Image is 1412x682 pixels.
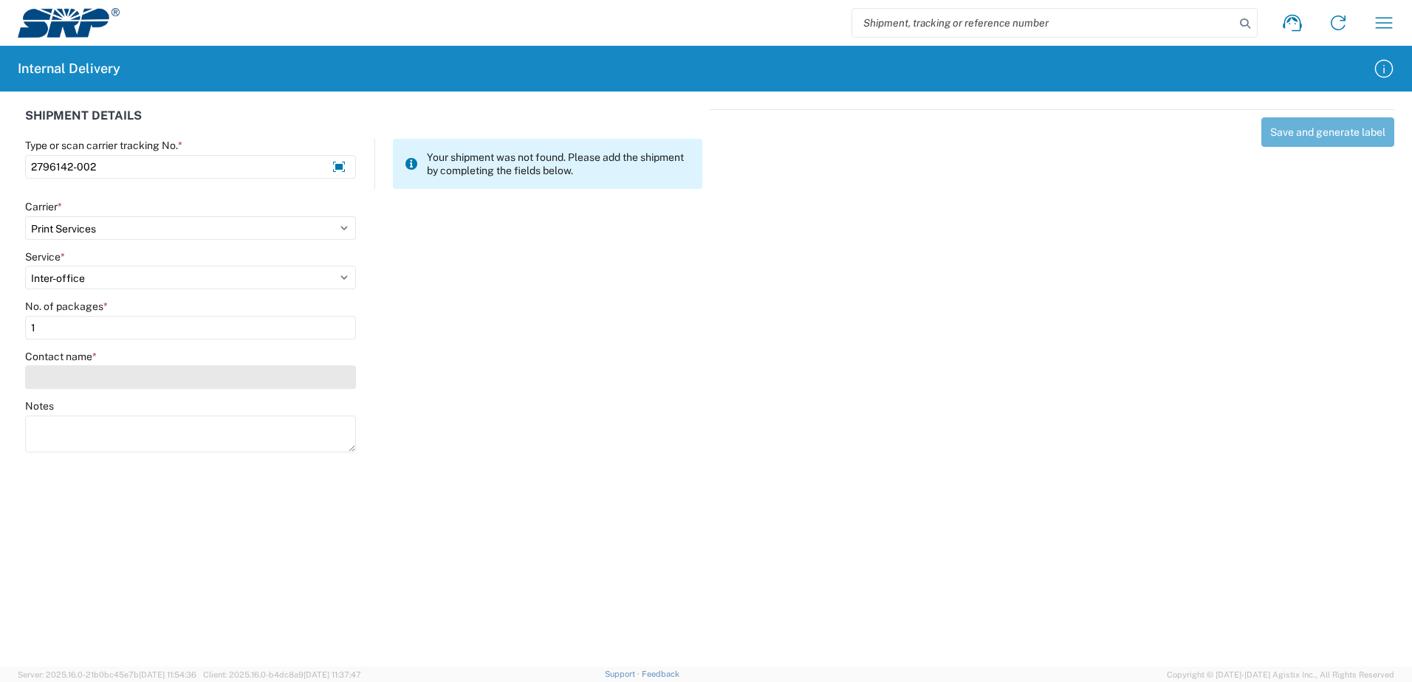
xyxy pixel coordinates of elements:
[25,109,702,139] div: SHIPMENT DETAILS
[25,350,97,363] label: Contact name
[304,670,361,679] span: [DATE] 11:37:47
[18,670,196,679] span: Server: 2025.16.0-21b0bc45e7b
[18,8,120,38] img: srp
[18,60,120,77] h2: Internal Delivery
[427,151,690,177] span: Your shipment was not found. Please add the shipment by completing the fields below.
[139,670,196,679] span: [DATE] 11:54:36
[1167,668,1394,681] span: Copyright © [DATE]-[DATE] Agistix Inc., All Rights Reserved
[25,399,54,413] label: Notes
[25,250,65,263] label: Service
[852,9,1235,37] input: Shipment, tracking or reference number
[642,669,679,678] a: Feedback
[605,669,642,678] a: Support
[25,200,62,213] label: Carrier
[203,670,361,679] span: Client: 2025.16.0-b4dc8a9
[25,300,108,313] label: No. of packages
[25,139,182,152] label: Type or scan carrier tracking No.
